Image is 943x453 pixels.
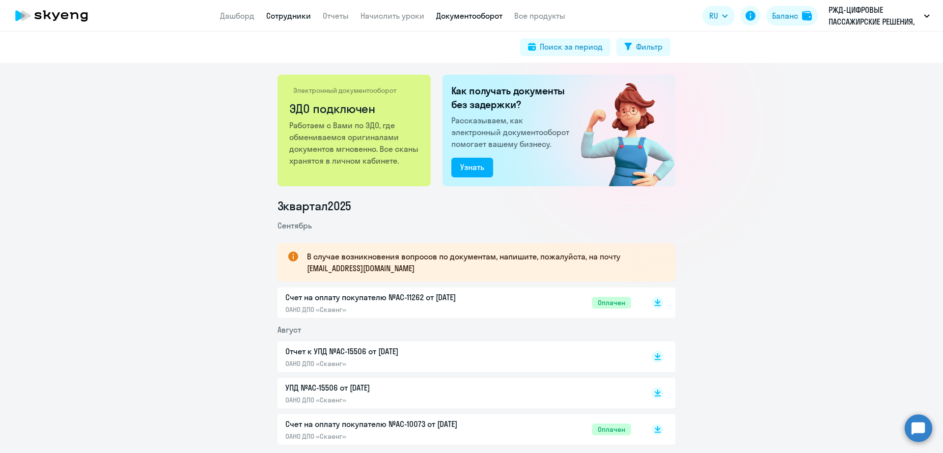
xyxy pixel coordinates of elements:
[266,11,311,21] a: Сотрудники
[451,158,493,177] button: Узнать
[285,305,492,314] p: ОАНО ДПО «Скаенг»
[323,11,349,21] a: Отчеты
[285,291,492,303] p: Счет на оплату покупателю №AC-11262 от [DATE]
[514,11,565,21] a: Все продукты
[285,418,492,430] p: Счет на оплату покупателю №AC-10073 от [DATE]
[802,11,812,21] img: balance
[451,84,573,112] h2: Как получать документы без задержки?
[824,4,935,28] button: РЖД-ЦИФРОВЫЕ ПАССАЖИРСКИЕ РЕШЕНИЯ, ООО, Постоплата
[766,6,818,26] button: Балансbalance
[702,6,735,26] button: RU
[772,10,798,22] div: Баланс
[709,10,718,22] span: RU
[285,382,492,394] p: УПД №AC-15506 от [DATE]
[277,221,312,230] span: Сентябрь
[285,382,631,404] a: УПД №AC-15506 от [DATE]ОАНО ДПО «Скаенг»
[289,119,420,167] p: Работаем с Вами по ЭДО, где обмениваемся оригиналами документов мгновенно. Все сканы хранятся в л...
[451,114,573,150] p: Рассказываем, как электронный документооборот помогает вашему бизнесу.
[285,396,492,404] p: ОАНО ДПО «Скаенг»
[220,11,254,21] a: Дашборд
[289,101,420,116] h2: ЭДО подключен
[361,11,424,21] a: Начислить уроки
[285,291,631,314] a: Счет на оплату покупателю №AC-11262 от [DATE]ОАНО ДПО «Скаенг»Оплачен
[592,297,631,309] span: Оплачен
[307,251,658,274] p: В случае возникновения вопросов по документам, напишите, пожалуйста, на почту [EMAIL_ADDRESS][DOM...
[277,325,301,335] span: Август
[436,11,502,21] a: Документооборот
[592,424,631,435] span: Оплачен
[540,41,603,53] div: Поиск за период
[565,75,675,186] img: connected
[285,345,631,368] a: Отчет к УПД №AC-15506 от [DATE]ОАНО ДПО «Скаенг»
[285,345,492,357] p: Отчет к УПД №AC-15506 от [DATE]
[293,86,396,95] p: Электронный документооборот
[285,359,492,368] p: ОАНО ДПО «Скаенг»
[520,38,610,56] button: Поиск за период
[460,161,484,173] div: Узнать
[636,41,663,53] div: Фильтр
[285,418,631,441] a: Счет на оплату покупателю №AC-10073 от [DATE]ОАНО ДПО «Скаенг»Оплачен
[285,432,492,441] p: ОАНО ДПО «Скаенг»
[829,4,920,28] p: РЖД-ЦИФРОВЫЕ ПАССАЖИРСКИЕ РЕШЕНИЯ, ООО, Постоплата
[277,198,675,214] li: 3 квартал 2025
[616,38,670,56] button: Фильтр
